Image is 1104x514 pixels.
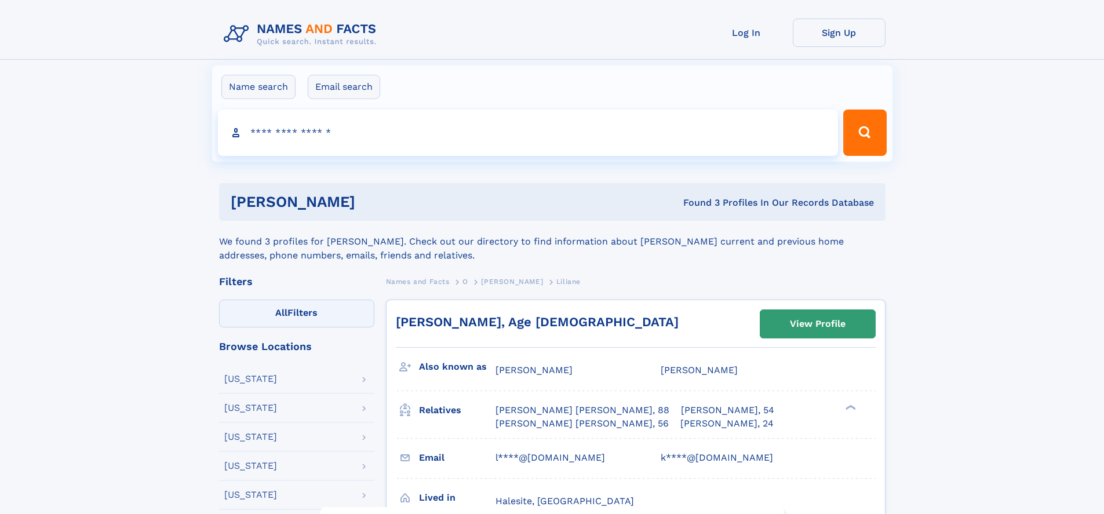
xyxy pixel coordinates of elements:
[495,495,634,506] span: Halesite, [GEOGRAPHIC_DATA]
[495,404,669,417] a: [PERSON_NAME] [PERSON_NAME], 88
[224,490,277,500] div: [US_STATE]
[275,307,287,318] span: All
[680,417,774,430] a: [PERSON_NAME], 24
[218,110,839,156] input: search input
[681,404,774,417] a: [PERSON_NAME], 54
[219,341,374,352] div: Browse Locations
[793,19,886,47] a: Sign Up
[519,196,874,209] div: Found 3 Profiles In Our Records Database
[224,403,277,413] div: [US_STATE]
[556,278,581,286] span: Liliane
[760,310,875,338] a: View Profile
[419,400,495,420] h3: Relatives
[231,195,519,209] h1: [PERSON_NAME]
[419,448,495,468] h3: Email
[462,278,468,286] span: O
[308,75,380,99] label: Email search
[419,357,495,377] h3: Also known as
[219,276,374,287] div: Filters
[495,417,669,430] a: [PERSON_NAME] [PERSON_NAME], 56
[843,110,886,156] button: Search Button
[224,374,277,384] div: [US_STATE]
[843,404,857,411] div: ❯
[419,488,495,508] h3: Lived in
[700,19,793,47] a: Log In
[481,278,543,286] span: [PERSON_NAME]
[219,300,374,327] label: Filters
[224,461,277,471] div: [US_STATE]
[219,221,886,263] div: We found 3 profiles for [PERSON_NAME]. Check out our directory to find information about [PERSON_...
[661,364,738,376] span: [PERSON_NAME]
[396,315,679,329] a: [PERSON_NAME], Age [DEMOGRAPHIC_DATA]
[221,75,296,99] label: Name search
[386,274,450,289] a: Names and Facts
[481,274,543,289] a: [PERSON_NAME]
[790,311,846,337] div: View Profile
[495,364,573,376] span: [PERSON_NAME]
[224,432,277,442] div: [US_STATE]
[219,19,386,50] img: Logo Names and Facts
[462,274,468,289] a: O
